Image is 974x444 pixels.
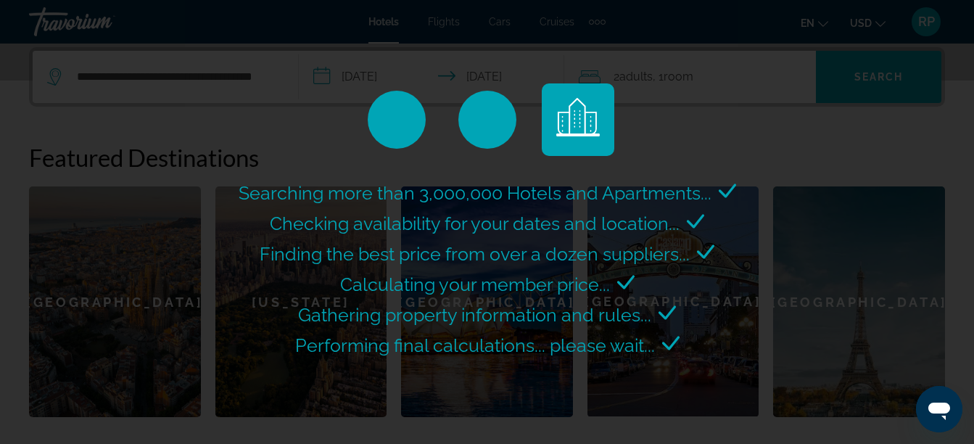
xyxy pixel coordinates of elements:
span: Searching more than 3,000,000 Hotels and Apartments... [239,182,711,204]
span: Finding the best price from over a dozen suppliers... [260,243,690,265]
iframe: Button to launch messaging window [916,386,962,432]
span: Performing final calculations... please wait... [295,334,655,356]
span: Checking availability for your dates and location... [270,213,680,234]
span: Gathering property information and rules... [298,304,651,326]
span: Calculating your member price... [340,274,610,295]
